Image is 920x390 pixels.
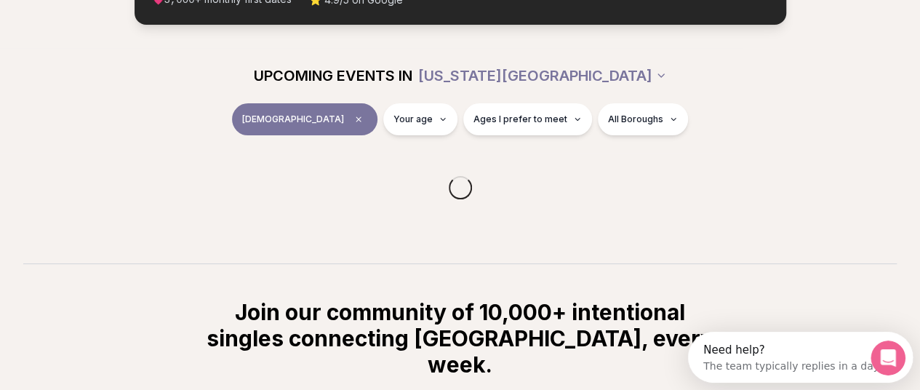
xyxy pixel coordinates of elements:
iframe: Intercom live chat [871,341,905,375]
button: [DEMOGRAPHIC_DATA]Clear event type filter [232,103,377,135]
span: UPCOMING EVENTS IN [254,65,412,86]
iframe: Intercom live chat discovery launcher [688,332,913,383]
div: Need help? [15,12,193,24]
span: Ages I prefer to meet [473,114,567,125]
div: The team typically replies in a day. [15,24,193,39]
div: Open Intercom Messenger [6,6,236,46]
span: [DEMOGRAPHIC_DATA] [242,114,344,125]
span: Your age [393,114,433,125]
button: [US_STATE][GEOGRAPHIC_DATA] [418,60,667,92]
span: All Boroughs [608,114,663,125]
button: Your age [383,103,457,135]
button: All Boroughs [598,103,688,135]
span: Clear event type filter [350,111,367,128]
button: Ages I prefer to meet [463,103,592,135]
h2: Join our community of 10,000+ intentional singles connecting [GEOGRAPHIC_DATA], every week. [204,299,716,378]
